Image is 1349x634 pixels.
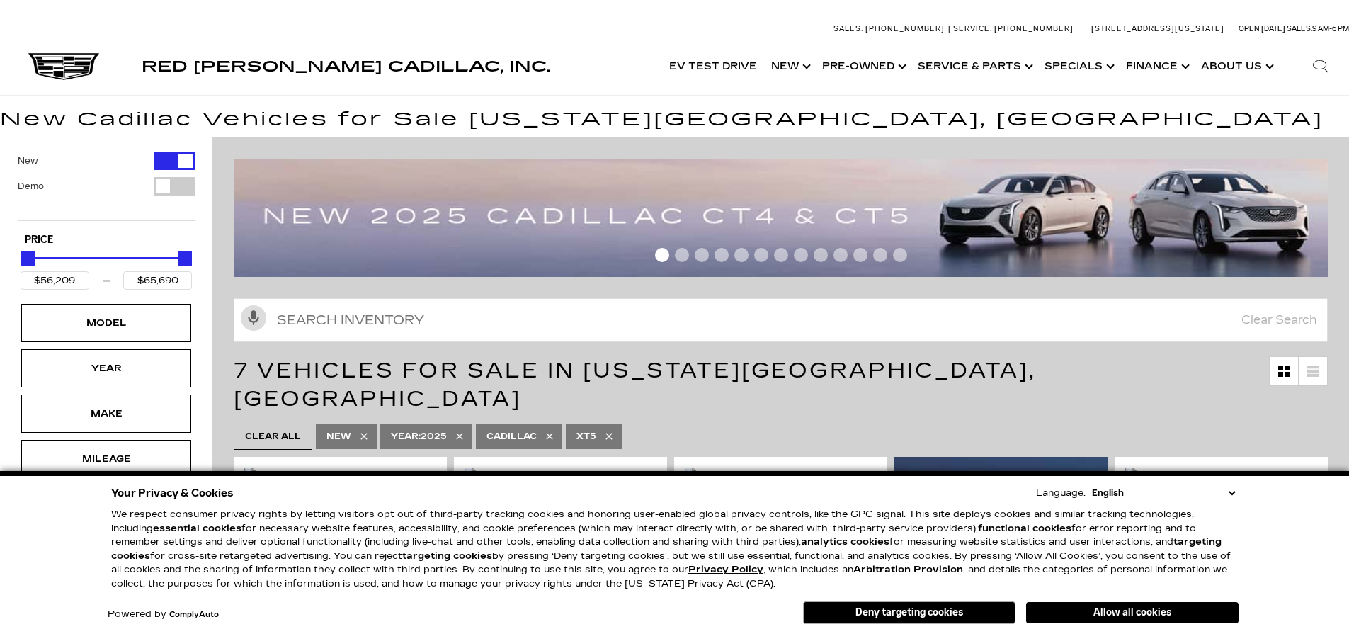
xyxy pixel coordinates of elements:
img: 2025 Cadillac XT5 Premium Luxury [244,468,436,499]
a: Privacy Policy [688,564,763,575]
div: Powered by [108,610,219,619]
span: Your Privacy & Cookies [111,483,234,503]
button: Allow all cookies [1026,602,1239,623]
span: Service: [953,24,992,33]
div: Filter by Vehicle Type [18,152,195,220]
a: About Us [1194,38,1278,95]
label: New [18,154,38,168]
h5: Price [25,234,188,247]
strong: essential cookies [153,523,241,534]
span: Sales: [833,24,863,33]
svg: Click to toggle on voice search [241,305,266,331]
select: Language Select [1088,486,1239,500]
input: Search Inventory [234,298,1328,342]
span: XT5 [576,428,596,446]
span: Go to slide 10 [833,248,848,262]
a: Service & Parts [911,38,1037,95]
span: 7 Vehicles for Sale in [US_STATE][GEOGRAPHIC_DATA], [GEOGRAPHIC_DATA] [234,358,1036,412]
img: Cadillac Dark Logo with Cadillac White Text [28,53,99,80]
a: ComplyAuto [169,611,219,619]
span: Open [DATE] [1239,24,1285,33]
strong: functional cookies [978,523,1071,534]
a: Finance [1119,38,1194,95]
a: Specials [1037,38,1119,95]
img: 2025 Cadillac XT5 Premium Luxury [1125,468,1317,499]
div: MileageMileage [21,440,191,478]
span: New [326,428,351,446]
strong: targeting cookies [402,550,492,562]
div: YearYear [21,349,191,387]
div: Mileage [71,451,142,467]
span: Cadillac [486,428,537,446]
button: Deny targeting cookies [803,601,1015,624]
a: EV Test Drive [662,38,764,95]
span: Go to slide 11 [853,248,867,262]
a: [STREET_ADDRESS][US_STATE] [1091,24,1224,33]
span: Go to slide 2 [675,248,689,262]
a: Sales: [PHONE_NUMBER] [833,25,948,33]
img: 2025 Cadillac XT5 Premium Luxury [465,468,656,499]
input: Minimum [21,271,89,290]
a: Service: [PHONE_NUMBER] [948,25,1077,33]
span: [PHONE_NUMBER] [994,24,1074,33]
a: Pre-Owned [815,38,911,95]
span: Go to slide 6 [754,248,768,262]
div: ModelModel [21,304,191,342]
div: Maximum Price [178,251,192,266]
div: Language: [1036,489,1086,498]
div: Price [21,247,192,290]
div: MakeMake [21,395,191,433]
span: Go to slide 9 [814,248,828,262]
span: Sales: [1287,24,1312,33]
span: [PHONE_NUMBER] [865,24,945,33]
input: Maximum [123,271,192,290]
span: Go to slide 7 [774,248,788,262]
span: Year : [391,431,421,441]
span: 2025 [391,428,447,446]
a: Red [PERSON_NAME] Cadillac, Inc. [142,60,550,74]
div: Model [71,315,142,331]
span: 9 AM-6 PM [1312,24,1349,33]
span: Red [PERSON_NAME] Cadillac, Inc. [142,58,550,75]
label: Demo [18,179,44,193]
span: Go to slide 3 [695,248,709,262]
img: 2507-july-ct-offer-09 [234,159,1338,277]
div: Year [71,361,142,376]
span: Go to slide 8 [794,248,808,262]
img: 2025 Cadillac XT5 Premium Luxury [685,468,877,499]
span: Go to slide 12 [873,248,887,262]
span: Go to slide 5 [734,248,749,262]
strong: Arbitration Provision [853,564,963,575]
span: Go to slide 4 [715,248,729,262]
div: Minimum Price [21,251,35,266]
a: New [764,38,815,95]
div: Make [71,406,142,421]
span: Go to slide 13 [893,248,907,262]
strong: targeting cookies [111,536,1222,562]
span: Go to slide 1 [655,248,669,262]
p: We respect consumer privacy rights by letting visitors opt out of third-party tracking cookies an... [111,508,1239,591]
strong: analytics cookies [801,536,889,548]
span: Clear All [245,428,301,446]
